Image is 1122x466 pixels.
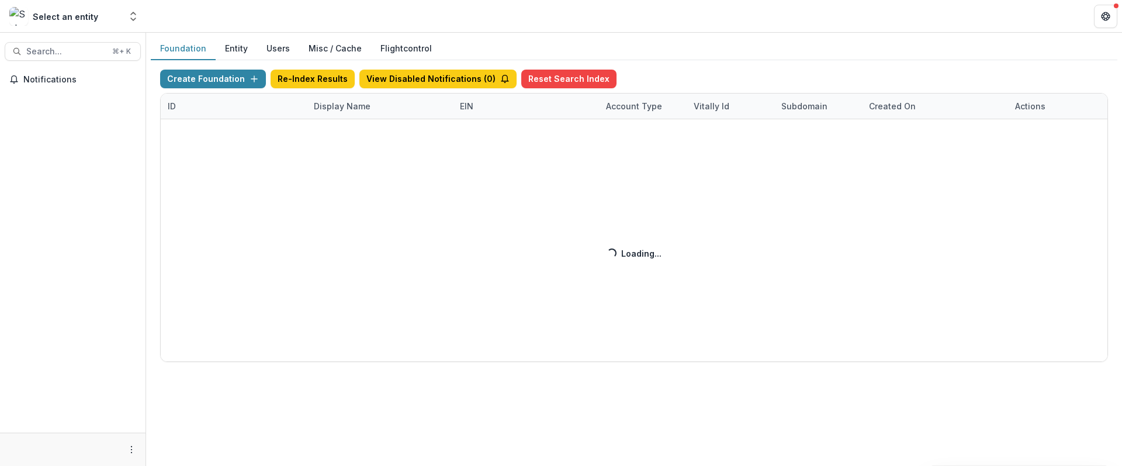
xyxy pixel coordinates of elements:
div: Select an entity [33,11,98,23]
button: Open entity switcher [125,5,141,28]
button: Entity [216,37,257,60]
a: Flightcontrol [380,42,432,54]
button: Misc / Cache [299,37,371,60]
button: Users [257,37,299,60]
button: Notifications [5,70,141,89]
button: Foundation [151,37,216,60]
button: More [124,443,138,457]
span: Notifications [23,75,136,85]
span: Search... [26,47,105,57]
button: Search... [5,42,141,61]
img: Select an entity [9,7,28,26]
button: Get Help [1094,5,1117,28]
div: ⌘ + K [110,45,133,58]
